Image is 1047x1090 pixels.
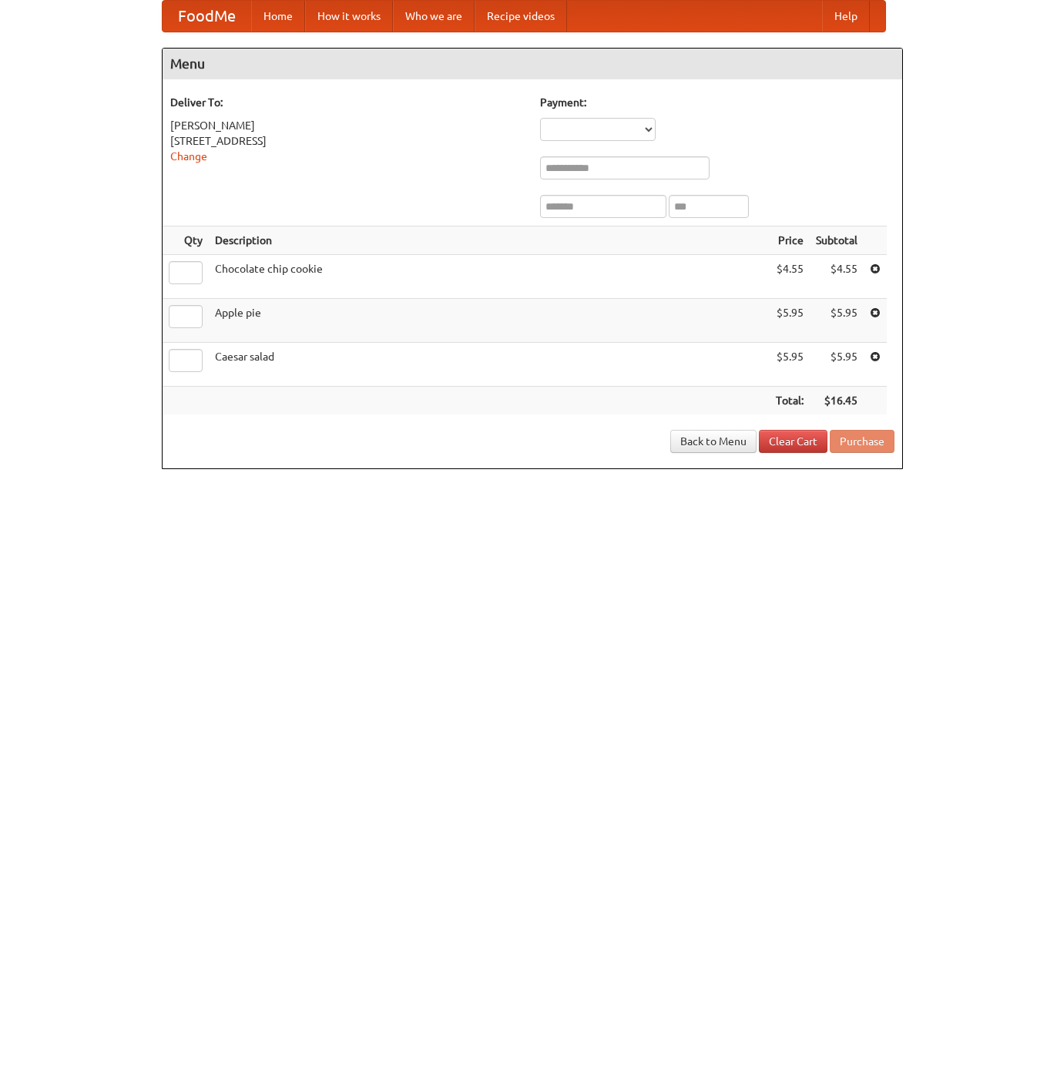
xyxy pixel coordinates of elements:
[170,95,525,110] h5: Deliver To:
[209,343,770,387] td: Caesar salad
[540,95,894,110] h5: Payment:
[759,430,827,453] a: Clear Cart
[209,299,770,343] td: Apple pie
[810,387,864,415] th: $16.45
[810,343,864,387] td: $5.95
[475,1,567,32] a: Recipe videos
[770,226,810,255] th: Price
[393,1,475,32] a: Who we are
[830,430,894,453] button: Purchase
[305,1,393,32] a: How it works
[163,1,251,32] a: FoodMe
[170,150,207,163] a: Change
[163,49,902,79] h4: Menu
[822,1,870,32] a: Help
[170,133,525,149] div: [STREET_ADDRESS]
[209,255,770,299] td: Chocolate chip cookie
[810,299,864,343] td: $5.95
[163,226,209,255] th: Qty
[670,430,757,453] a: Back to Menu
[251,1,305,32] a: Home
[770,255,810,299] td: $4.55
[810,255,864,299] td: $4.55
[170,118,525,133] div: [PERSON_NAME]
[770,387,810,415] th: Total:
[810,226,864,255] th: Subtotal
[209,226,770,255] th: Description
[770,299,810,343] td: $5.95
[770,343,810,387] td: $5.95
